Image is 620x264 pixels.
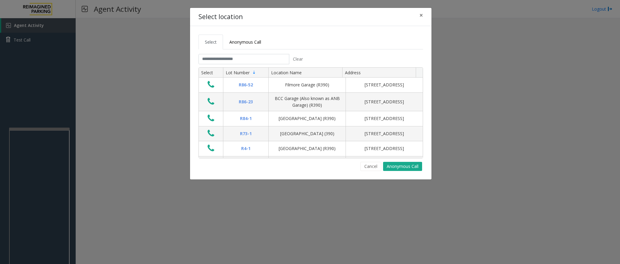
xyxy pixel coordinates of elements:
[383,162,422,171] button: Anonymous Call
[227,99,265,105] div: R86-23
[289,54,306,64] button: Clear
[272,95,342,109] div: BCC Garage (Also known as ANB Garage) (R390)
[227,145,265,152] div: R4-1
[252,70,257,75] span: Sortable
[272,115,342,122] div: [GEOGRAPHIC_DATA] (R390)
[271,70,302,75] span: Location Name
[227,115,265,122] div: R84-1
[205,39,217,45] span: Select
[199,68,423,158] div: Data table
[349,145,419,152] div: [STREET_ADDRESS]
[349,115,419,122] div: [STREET_ADDRESS]
[198,35,423,49] ul: Tabs
[349,82,419,88] div: [STREET_ADDRESS]
[272,130,342,137] div: [GEOGRAPHIC_DATA] (390)
[349,99,419,105] div: [STREET_ADDRESS]
[419,11,423,19] span: ×
[360,162,381,171] button: Cancel
[227,130,265,137] div: R73-1
[272,82,342,88] div: Filmore Garage (R390)
[198,12,243,22] h4: Select location
[227,82,265,88] div: R86-52
[272,145,342,152] div: [GEOGRAPHIC_DATA] (R390)
[226,70,250,75] span: Lot Number
[349,130,419,137] div: [STREET_ADDRESS]
[229,39,261,45] span: Anonymous Call
[199,68,223,78] th: Select
[415,8,427,23] button: Close
[345,70,361,75] span: Address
